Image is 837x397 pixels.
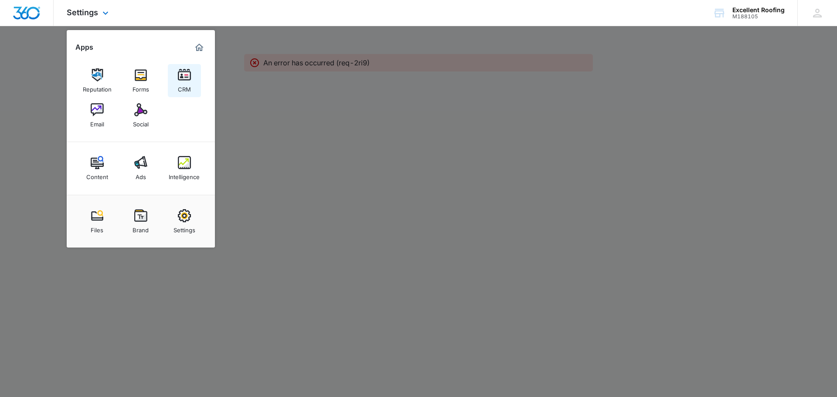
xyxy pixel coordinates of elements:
[133,116,149,128] div: Social
[732,14,785,20] div: account id
[81,152,114,185] a: Content
[90,116,104,128] div: Email
[81,205,114,238] a: Files
[67,8,98,17] span: Settings
[168,152,201,185] a: Intelligence
[168,205,201,238] a: Settings
[81,99,114,132] a: Email
[168,64,201,97] a: CRM
[124,205,157,238] a: Brand
[136,169,146,180] div: Ads
[91,222,103,234] div: Files
[124,152,157,185] a: Ads
[192,41,206,54] a: Marketing 360® Dashboard
[124,64,157,97] a: Forms
[178,81,191,93] div: CRM
[169,169,200,180] div: Intelligence
[124,99,157,132] a: Social
[75,43,93,51] h2: Apps
[133,222,149,234] div: Brand
[86,169,108,180] div: Content
[81,64,114,97] a: Reputation
[83,81,112,93] div: Reputation
[174,222,195,234] div: Settings
[732,7,785,14] div: account name
[133,81,149,93] div: Forms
